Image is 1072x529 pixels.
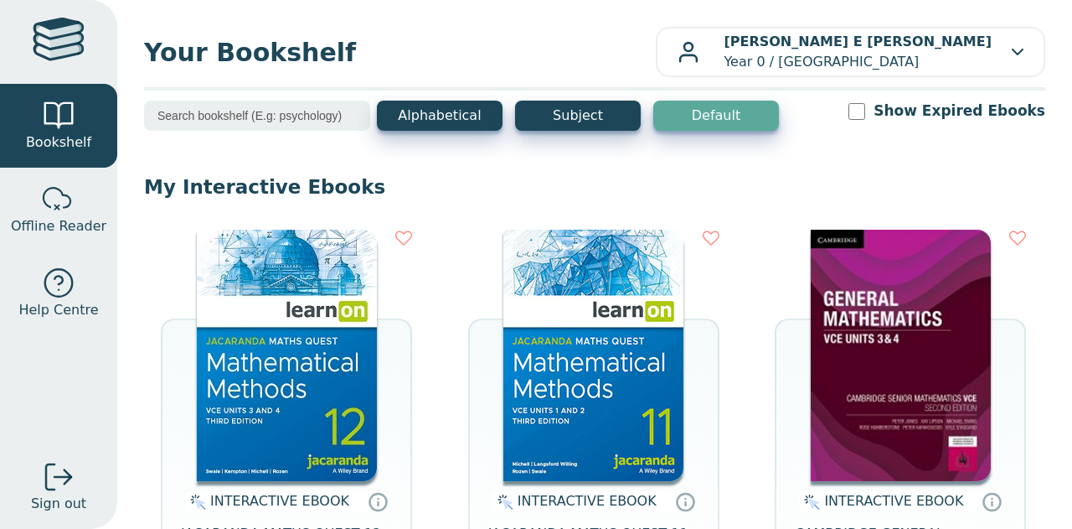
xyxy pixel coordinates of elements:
[982,491,1002,511] a: Interactive eBooks are accessed online via the publisher’s portal. They contain interactive resou...
[724,34,992,49] b: [PERSON_NAME] E [PERSON_NAME]
[210,493,349,509] span: INTERACTIVE EBOOK
[824,493,963,509] span: INTERACTIVE EBOOK
[811,230,991,481] img: 7fdedbf1-c2ae-45c1-ad14-3270f2a2c0cd.jpg
[518,493,657,509] span: INTERACTIVE EBOOK
[144,101,370,131] input: Search bookshelf (E.g: psychology)
[144,174,1045,200] p: My Interactive Ebooks
[31,494,86,514] span: Sign out
[377,101,502,131] button: Alphabetical
[144,34,656,71] span: Your Bookshelf
[503,230,683,481] img: 3d45537d-a581-493a-8efc-3c839325a1f6.jpg
[653,101,779,131] button: Default
[675,491,695,511] a: Interactive eBooks are accessed online via the publisher’s portal. They contain interactive resou...
[185,492,206,512] img: interactive.svg
[492,492,513,512] img: interactive.svg
[515,101,641,131] button: Subject
[11,216,106,236] span: Offline Reader
[26,132,91,153] span: Bookshelf
[197,230,377,481] img: 7f36df1b-30bd-4b3c-87ed-c8cc42c4d22f.jpg
[724,32,992,72] p: Year 0 / [GEOGRAPHIC_DATA]
[874,101,1045,122] label: Show Expired Ebooks
[656,27,1045,77] button: [PERSON_NAME] E [PERSON_NAME]Year 0 / [GEOGRAPHIC_DATA]
[368,491,388,511] a: Interactive eBooks are accessed online via the publisher’s portal. They contain interactive resou...
[18,300,98,320] span: Help Centre
[799,492,820,512] img: interactive.svg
